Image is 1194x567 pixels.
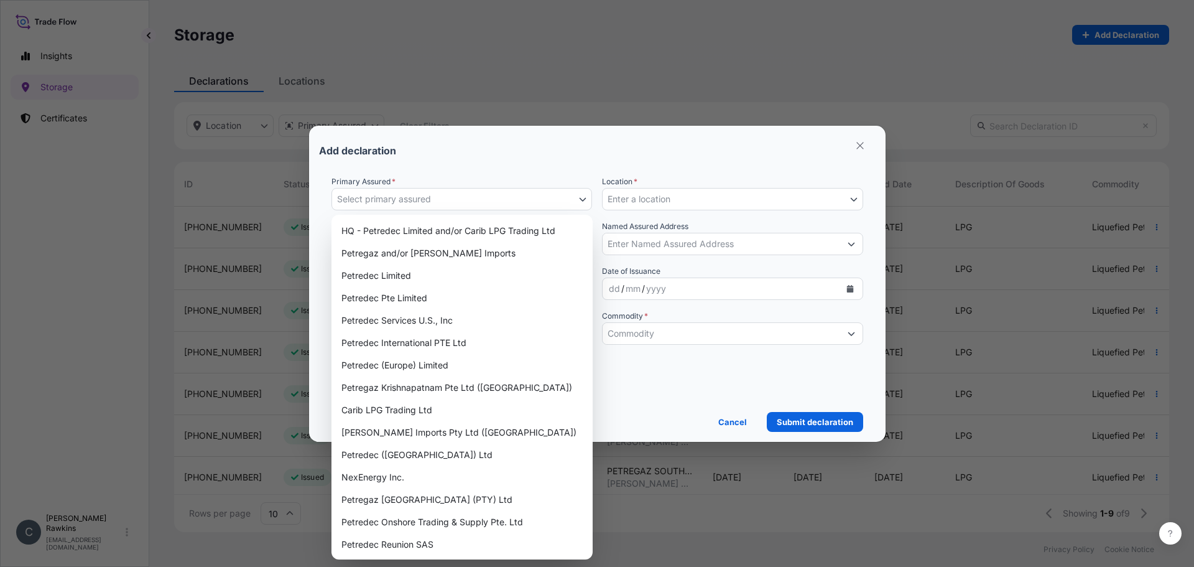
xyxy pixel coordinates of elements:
[602,265,660,278] span: Date of Issuance
[608,193,670,205] span: Enter a location
[603,322,840,345] input: Commodity
[336,242,588,265] div: Petregaz and/or [PERSON_NAME] Imports
[336,444,588,466] div: Petredec ([GEOGRAPHIC_DATA]) Ltd
[336,489,588,511] div: Petregaz [GEOGRAPHIC_DATA] (PTY) Ltd
[336,399,588,421] div: Carib LPG Trading Ltd
[602,188,863,210] button: Select Location
[840,233,863,255] button: Show suggestions
[336,265,588,287] div: Petredec Limited
[319,146,396,156] p: Add declaration
[621,281,624,296] div: /
[840,322,863,345] button: Show suggestions
[718,416,747,428] p: Cancel
[336,533,588,556] div: Petredec Reunion SAS
[608,281,621,296] div: day,
[336,511,588,533] div: Petredec Onshore Trading & Supply Pte. Ltd
[624,281,642,296] div: month,
[336,220,588,242] div: HQ - Petredec Limited and/or Carib LPG Trading Ltd
[603,233,840,255] input: Enter Named Assured Address
[336,332,588,354] div: Petredec International PTE Ltd
[602,176,637,188] span: Location
[642,281,645,296] div: /
[331,176,396,188] span: Primary Assured
[777,416,853,428] p: Submit declaration
[602,220,688,233] label: Named Assured Address
[337,193,431,205] span: Select primary assured
[336,354,588,377] div: Petredec (Europe) Limited
[336,466,588,489] div: NexEnergy Inc.
[840,279,860,299] button: Calendar
[336,421,588,444] div: [PERSON_NAME] Imports Pty Ltd ([GEOGRAPHIC_DATA])
[336,377,588,399] div: Petregaz Krishnapatnam Pte Ltd ([GEOGRAPHIC_DATA])
[336,309,588,332] div: Petredec Services U.S., Inc
[645,281,667,296] div: year,
[336,287,588,309] div: Petredec Pte Limited
[602,310,648,322] label: Commodity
